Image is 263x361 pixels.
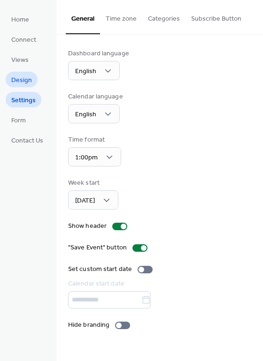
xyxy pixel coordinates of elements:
a: Form [6,112,31,128]
a: Settings [6,92,41,107]
div: Time format [68,135,119,145]
div: Calendar language [68,92,123,102]
a: Design [6,72,38,87]
div: Hide branding [68,320,109,330]
a: Connect [6,31,42,47]
span: [DATE] [75,195,95,207]
div: "Save Event" button [68,243,127,253]
div: Calendar start date [68,279,249,289]
div: Show header [68,221,107,231]
span: Connect [11,35,36,45]
span: Settings [11,96,36,105]
a: Home [6,11,35,27]
span: Home [11,15,29,25]
span: English [75,108,96,121]
a: Views [6,52,34,67]
div: Dashboard language [68,49,129,59]
span: Views [11,55,29,65]
span: Design [11,75,32,85]
span: 1:00pm [75,151,98,164]
span: Contact Us [11,136,43,146]
div: Set custom start date [68,264,132,274]
a: Contact Us [6,132,49,148]
div: Week start [68,178,116,188]
span: Form [11,116,26,126]
span: English [75,65,96,78]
